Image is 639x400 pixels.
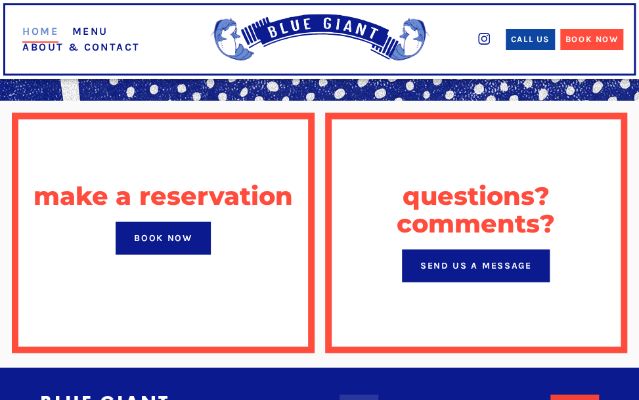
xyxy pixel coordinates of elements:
h2: make a reservation [33,183,292,210]
a: Home [22,25,58,43]
a: About & Contact [22,41,140,53]
div: Send Us a Message [420,259,532,273]
a: Menu [72,25,108,37]
div: Call Us [511,33,550,46]
img: instagram [478,33,490,45]
h2: questions? comments? [337,183,615,238]
a: Call Us [506,29,555,50]
button: Send Us a Message [402,250,550,282]
a: Book Now [560,29,623,50]
img: Blue Giant Logo [206,14,434,66]
a: Book Now [116,222,210,255]
div: Book Now [134,231,192,245]
div: Book Now [565,33,618,46]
